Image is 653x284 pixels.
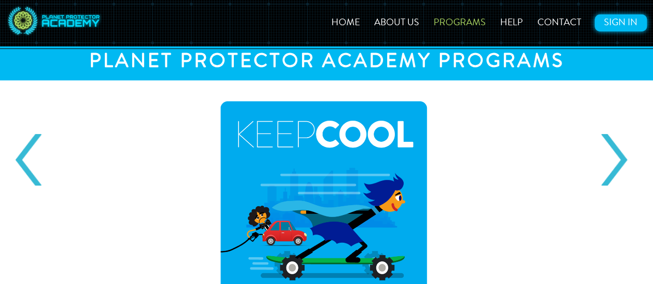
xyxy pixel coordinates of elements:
[325,19,366,28] a: Home
[368,19,425,28] a: About Us
[531,19,587,28] a: Contact
[7,5,102,36] img: Planet Protector Logo desktop
[15,134,41,186] a: Prev
[494,19,529,28] a: Help
[595,14,647,31] a: Sign In
[601,134,627,186] a: Next
[427,19,492,28] a: Programs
